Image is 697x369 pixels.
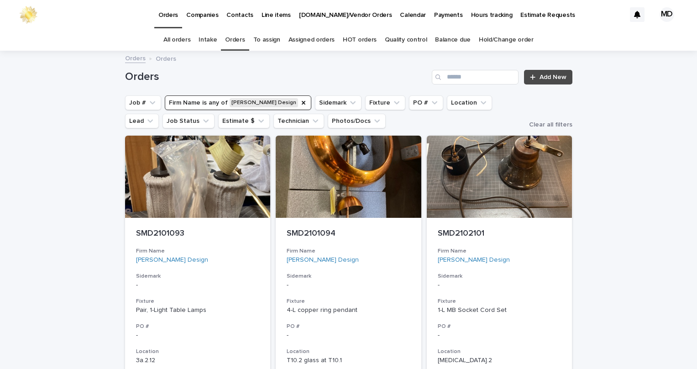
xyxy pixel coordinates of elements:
[447,95,492,110] button: Location
[435,29,471,51] a: Balance due
[125,114,159,128] button: Lead
[529,121,572,128] span: Clear all filters
[438,348,561,355] h3: Location
[540,74,566,80] span: Add New
[343,29,377,51] a: HOT orders
[660,7,674,22] div: MD
[136,256,208,264] a: [PERSON_NAME] Design
[162,114,215,128] button: Job Status
[136,273,260,280] h3: Sidemark
[432,70,519,84] input: Search
[165,95,311,110] button: Firm Name
[385,29,427,51] a: Quality control
[273,114,324,128] button: Technician
[287,256,359,264] a: [PERSON_NAME] Design
[287,229,410,239] p: SMD2101094
[136,281,260,289] p: -
[136,332,260,339] p: -
[125,53,146,63] a: Orders
[438,298,561,305] h3: Fixture
[125,95,161,110] button: Job #
[287,323,410,330] h3: PO #
[287,348,410,355] h3: Location
[218,114,270,128] button: Estimate $
[438,357,561,364] p: [MEDICAL_DATA].2
[287,298,410,305] h3: Fixture
[225,29,245,51] a: Orders
[438,281,561,289] p: -
[287,306,410,314] div: 4-L copper ring pendant
[438,248,561,255] h3: Firm Name
[524,70,572,84] a: Add New
[136,323,260,330] h3: PO #
[328,114,386,128] button: Photos/Docs
[479,29,534,51] a: Hold/Change order
[438,332,561,339] p: -
[136,298,260,305] h3: Fixture
[438,306,561,314] div: 1-L MB Socket Cord Set
[287,332,410,339] p: -
[253,29,280,51] a: To assign
[136,348,260,355] h3: Location
[287,273,410,280] h3: Sidemark
[136,229,260,239] p: SMD2101093
[287,248,410,255] h3: Firm Name
[409,95,443,110] button: PO #
[288,29,335,51] a: Assigned orders
[438,229,561,239] p: SMD2102101
[125,70,429,84] h1: Orders
[18,5,38,24] img: 0ffKfDbyRa2Iv8hnaAqg
[315,95,362,110] button: Sidemark
[136,357,260,364] p: 3a.2.12
[438,256,510,264] a: [PERSON_NAME] Design
[438,273,561,280] h3: Sidemark
[163,29,190,51] a: All orders
[199,29,217,51] a: Intake
[287,357,410,364] p: T10.2 glass at T10.1
[156,53,176,63] p: Orders
[438,323,561,330] h3: PO #
[136,306,260,314] div: Pair, 1-Light Table Lamps
[522,121,572,128] button: Clear all filters
[287,281,410,289] p: -
[365,95,405,110] button: Fixture
[136,248,260,255] h3: Firm Name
